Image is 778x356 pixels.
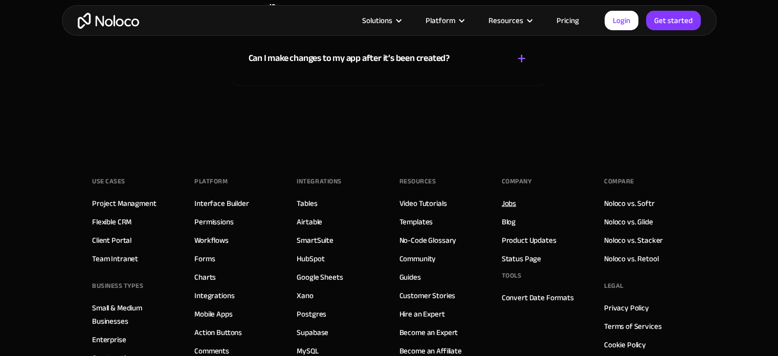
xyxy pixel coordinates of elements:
a: Noloco vs. Stacker [604,234,663,247]
a: Interface Builder [194,197,249,210]
div: Resources [399,174,436,189]
a: Login [605,11,638,30]
a: Privacy Policy [604,301,649,315]
div: Can I make changes to my app after it’s been created? [249,51,450,66]
a: Supabase [297,326,328,339]
a: No-Code Glossary [399,234,457,247]
div: INTEGRATIONS [297,174,341,189]
div: Use Cases [92,174,125,189]
div: Platform [194,174,228,189]
a: Noloco vs. Softr [604,197,655,210]
a: Forms [194,252,215,265]
a: Noloco vs. Retool [604,252,658,265]
div: BUSINESS TYPES [92,278,143,294]
a: Workflows [194,234,229,247]
a: Project Managment [92,197,156,210]
a: Action Buttons [194,326,242,339]
div: Resources [488,14,523,27]
div: Platform [413,14,476,27]
a: Terms of Services [604,320,661,333]
a: Cookie Policy [604,338,646,351]
a: Blog [502,215,516,228]
a: Pricing [544,14,592,27]
a: Mobile Apps [194,307,232,321]
div: + [517,50,526,68]
a: Postgres [297,307,326,321]
a: Convert Date Formats [502,291,574,304]
a: Guides [399,270,421,284]
div: Solutions [349,14,413,27]
div: Company [502,174,532,189]
div: Compare [604,174,634,189]
a: Enterprise [92,333,126,346]
a: Status Page [502,252,541,265]
a: Templates [399,215,433,228]
a: Client Portal [92,234,131,247]
a: Video Tutorials [399,197,447,210]
a: Xano [297,289,313,302]
a: Small & Medium Businesses [92,301,174,328]
a: Team Intranet [92,252,138,265]
a: Customer Stories [399,289,456,302]
a: Jobs [502,197,516,210]
a: Tables [297,197,317,210]
a: Community [399,252,436,265]
a: Noloco vs. Glide [604,215,653,228]
a: home [78,13,139,29]
a: Product Updates [502,234,557,247]
a: Become an Expert [399,326,458,339]
a: Google Sheets [297,270,343,284]
div: Platform [426,14,455,27]
a: Hire an Expert [399,307,445,321]
a: SmartSuite [297,234,334,247]
a: HubSpot [297,252,324,265]
div: Resources [476,14,544,27]
a: Flexible CRM [92,215,131,228]
a: Charts [194,270,216,284]
a: Airtable [297,215,322,228]
div: Tools [502,268,522,283]
div: Legal [604,278,624,294]
a: Permissions [194,215,233,228]
div: Solutions [362,14,392,27]
a: Get started [646,11,701,30]
a: Integrations [194,289,234,302]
